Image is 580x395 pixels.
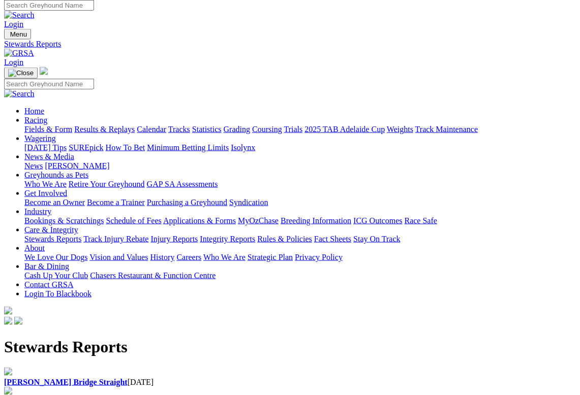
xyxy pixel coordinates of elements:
a: Calendar [137,125,166,134]
img: Search [4,89,35,98]
a: Who We Are [24,180,67,188]
a: Applications & Forms [163,216,236,225]
img: logo-grsa-white.png [4,307,12,315]
div: Racing [24,125,576,134]
a: MyOzChase [238,216,279,225]
span: Menu [10,30,27,38]
div: Care & Integrity [24,235,576,244]
a: Become a Trainer [87,198,145,207]
a: Coursing [252,125,282,134]
a: News [24,161,43,170]
a: Track Injury Rebate [83,235,148,243]
a: Wagering [24,134,56,143]
a: History [150,253,174,261]
a: Race Safe [404,216,437,225]
a: About [24,244,45,252]
a: Login [4,20,23,28]
a: Schedule of Fees [106,216,161,225]
a: Results & Replays [74,125,135,134]
a: Fields & Form [24,125,72,134]
a: Greyhounds as Pets [24,171,88,179]
a: Who We Are [203,253,246,261]
a: Login To Blackbook [24,289,91,298]
div: Industry [24,216,576,225]
img: file-red.svg [4,368,12,376]
a: Injury Reports [150,235,198,243]
a: Tracks [168,125,190,134]
div: Greyhounds as Pets [24,180,576,189]
a: Minimum Betting Limits [147,143,229,152]
button: Toggle navigation [4,29,31,40]
a: [PERSON_NAME] Bridge Straight [4,378,128,386]
a: [DATE] Tips [24,143,67,152]
a: Stewards Reports [4,40,576,49]
a: Vision and Values [89,253,148,261]
a: Purchasing a Greyhound [147,198,227,207]
img: Close [8,69,34,77]
a: Home [24,107,44,115]
a: Bar & Dining [24,262,69,271]
a: Grading [224,125,250,134]
a: Retire Your Greyhound [69,180,145,188]
img: GRSA [4,49,34,58]
div: Bar & Dining [24,271,576,280]
a: Chasers Restaurant & Function Centre [90,271,216,280]
div: Wagering [24,143,576,152]
a: Industry [24,207,51,216]
a: We Love Our Dogs [24,253,87,261]
button: Toggle navigation [4,68,38,79]
a: Statistics [192,125,222,134]
img: logo-grsa-white.png [40,67,48,75]
a: Stay On Track [353,235,400,243]
a: Get Involved [24,189,67,197]
a: Contact GRSA [24,280,73,289]
a: ICG Outcomes [353,216,402,225]
a: Privacy Policy [295,253,343,261]
a: Breeding Information [281,216,351,225]
a: Become an Owner [24,198,85,207]
a: Careers [176,253,201,261]
a: Rules & Policies [257,235,312,243]
img: file-red.svg [4,387,12,395]
img: twitter.svg [14,317,22,325]
div: News & Media [24,161,576,171]
a: Isolynx [231,143,255,152]
a: SUREpick [69,143,103,152]
h1: Stewards Reports [4,338,576,356]
a: Racing [24,116,47,124]
a: Fact Sheets [314,235,351,243]
a: How To Bet [106,143,145,152]
a: Integrity Reports [200,235,255,243]
a: Track Maintenance [415,125,478,134]
a: Syndication [229,198,268,207]
div: About [24,253,576,262]
a: GAP SA Assessments [147,180,218,188]
img: facebook.svg [4,317,12,325]
div: [DATE] [4,378,576,387]
div: Get Involved [24,198,576,207]
a: Login [4,58,23,67]
a: [PERSON_NAME] [45,161,109,170]
a: Cash Up Your Club [24,271,88,280]
a: Stewards Reports [24,235,81,243]
a: News & Media [24,152,74,161]
input: Search [4,79,94,89]
a: Care & Integrity [24,225,78,234]
img: Search [4,11,35,20]
a: 2025 TAB Adelaide Cup [304,125,385,134]
a: Bookings & Scratchings [24,216,104,225]
a: Weights [387,125,413,134]
a: Strategic Plan [248,253,293,261]
a: Trials [284,125,302,134]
